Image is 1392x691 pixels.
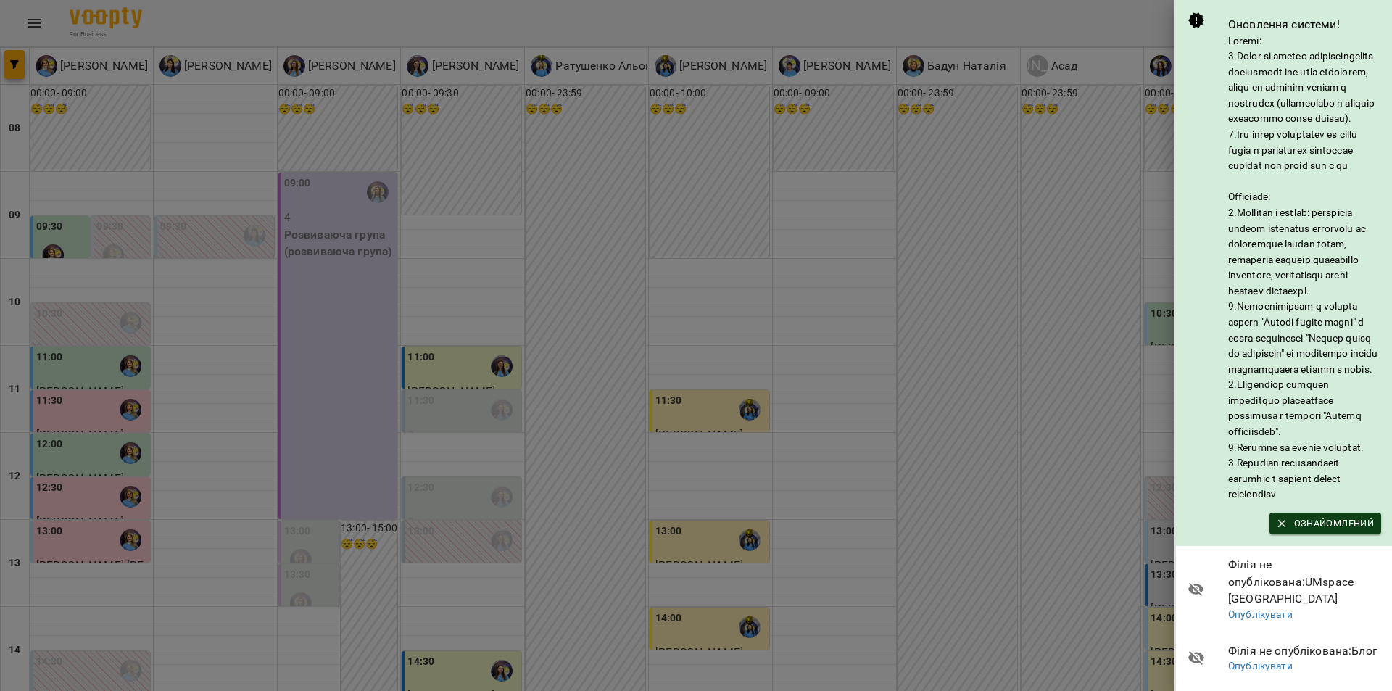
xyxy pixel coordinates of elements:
[1228,608,1293,620] a: Опублікувати
[1228,556,1381,608] span: Філія не опублікована : UMspace [GEOGRAPHIC_DATA]
[1228,642,1381,660] span: Філія не опублікована : Блог
[1228,660,1293,671] a: Опублікувати
[1228,16,1381,33] p: Оновлення системи!
[1269,513,1381,534] button: Ознайомлений
[1277,516,1374,531] span: Ознайомлений
[1228,33,1381,502] h6: Loremi: 3.Dolor si ametco adipiscingelits doeiusmodt inc utla etdolorem, aliqu en adminim veniam ...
